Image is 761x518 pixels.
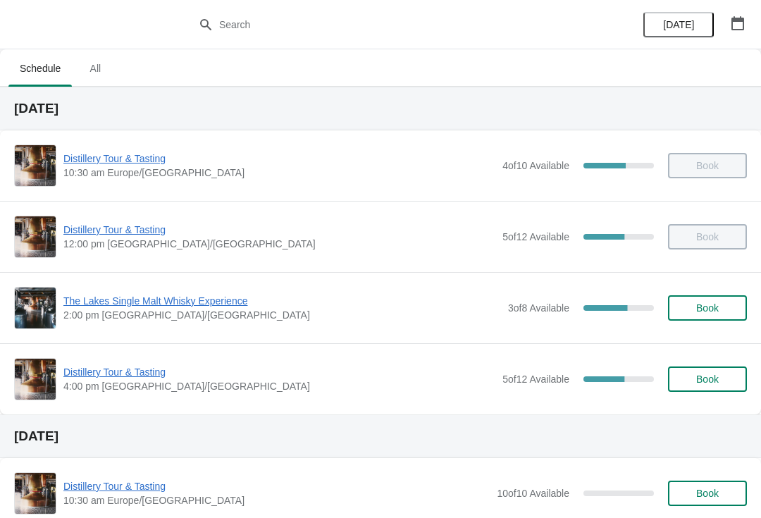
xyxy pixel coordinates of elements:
img: Distillery Tour & Tasting | | 10:30 am Europe/London [15,473,56,514]
span: Schedule [8,56,72,81]
span: Distillery Tour & Tasting [63,365,495,379]
span: Distillery Tour & Tasting [63,152,495,166]
span: 10 of 10 Available [497,488,569,499]
img: Distillery Tour & Tasting | | 12:00 pm Europe/London [15,216,56,257]
span: 4:00 pm [GEOGRAPHIC_DATA]/[GEOGRAPHIC_DATA] [63,379,495,393]
span: Book [696,374,719,385]
img: Distillery Tour & Tasting | | 4:00 pm Europe/London [15,359,56,400]
span: 10:30 am Europe/[GEOGRAPHIC_DATA] [63,493,490,507]
img: The Lakes Single Malt Whisky Experience | | 2:00 pm Europe/London [15,288,56,328]
span: All [78,56,113,81]
span: 3 of 8 Available [508,302,569,314]
h2: [DATE] [14,429,747,443]
span: 2:00 pm [GEOGRAPHIC_DATA]/[GEOGRAPHIC_DATA] [63,308,501,322]
span: The Lakes Single Malt Whisky Experience [63,294,501,308]
span: 12:00 pm [GEOGRAPHIC_DATA]/[GEOGRAPHIC_DATA] [63,237,495,251]
button: Book [668,295,747,321]
span: 4 of 10 Available [502,160,569,171]
img: Distillery Tour & Tasting | | 10:30 am Europe/London [15,145,56,186]
span: Book [696,488,719,499]
button: [DATE] [643,12,714,37]
span: 10:30 am Europe/[GEOGRAPHIC_DATA] [63,166,495,180]
span: Book [696,302,719,314]
span: Distillery Tour & Tasting [63,223,495,237]
span: Distillery Tour & Tasting [63,479,490,493]
button: Book [668,366,747,392]
span: [DATE] [663,19,694,30]
span: 5 of 12 Available [502,374,569,385]
span: 5 of 12 Available [502,231,569,242]
button: Book [668,481,747,506]
h2: [DATE] [14,101,747,116]
input: Search [218,12,571,37]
